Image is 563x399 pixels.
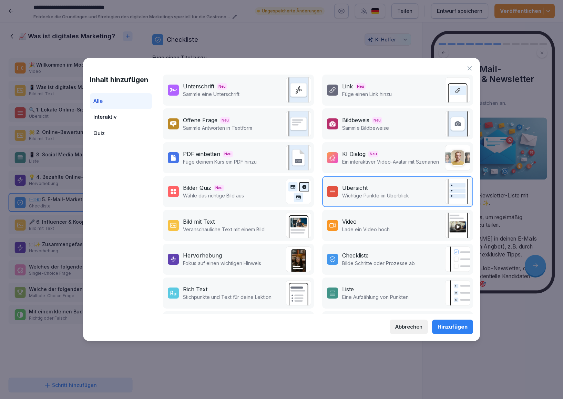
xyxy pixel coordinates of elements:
span: Neu [372,117,382,124]
span: Neu [220,117,230,124]
p: Bilde Schritte oder Prozesse ab [342,260,415,267]
p: Sammle eine Unterschrift [183,90,239,98]
button: Abbrechen [390,320,428,334]
div: Übersicht [342,184,368,192]
img: signature.svg [286,77,311,103]
img: text_response.svg [286,111,311,137]
img: text_image.png [286,213,311,238]
p: Stichpunkte und Text für deine Lektion [183,293,272,301]
p: Wichtige Punkte im Überblick [342,192,409,199]
div: Video [342,217,357,226]
button: Hinzufügen [432,320,473,334]
img: richtext.svg [286,280,311,306]
div: Interaktiv [90,109,152,125]
p: Wähle das richtige Bild aus [183,192,244,199]
img: image_upload.svg [445,111,470,137]
p: Füge deinem Kurs ein PDF hinzu [183,158,257,165]
img: list.svg [445,280,470,306]
p: Füge einen Link hinzu [342,90,392,98]
div: Bilder Quiz [183,184,211,192]
div: Liste [342,285,354,293]
div: Bild mit Text [183,217,215,226]
div: PDF einbetten [183,150,220,158]
p: Eine Aufzählung von Punkten [342,293,409,301]
div: Offene Frage [183,116,217,124]
p: Ein interaktiver Video-Avatar mit Szenarien [342,158,439,165]
img: image_quiz.svg [286,179,311,204]
p: Fokus auf einen wichtigen Hinweis [183,260,261,267]
img: overview.svg [445,179,470,204]
div: Unterschrift [183,82,214,90]
p: Lade ein Video hoch [342,226,390,233]
span: Neu [223,151,233,157]
div: Hinzufügen [438,323,468,331]
span: Neu [217,83,227,90]
div: Abbrechen [395,323,422,331]
div: KI Dialog [342,150,366,158]
div: Link [342,82,353,90]
span: Neu [368,151,378,157]
img: pdf_embed.svg [286,145,311,171]
img: video.png [445,213,470,238]
span: Neu [356,83,366,90]
img: link.svg [445,77,470,103]
div: Checkliste [342,251,369,260]
img: checklist.svg [445,246,470,272]
span: Neu [214,185,224,191]
div: Hervorhebung [183,251,222,260]
div: Rich Text [183,285,207,293]
div: Bildbeweis [342,116,369,124]
p: Sammle Bildbeweise [342,124,389,132]
img: ai_dialogue.png [445,145,470,171]
p: Sammle Antworten in Textform [183,124,252,132]
img: callout.png [286,246,311,272]
p: Veranschauliche Text mit einem Bild [183,226,265,233]
div: Quiz [90,125,152,142]
div: Alle [90,93,152,109]
h1: Inhalt hinzufügen [90,75,152,85]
